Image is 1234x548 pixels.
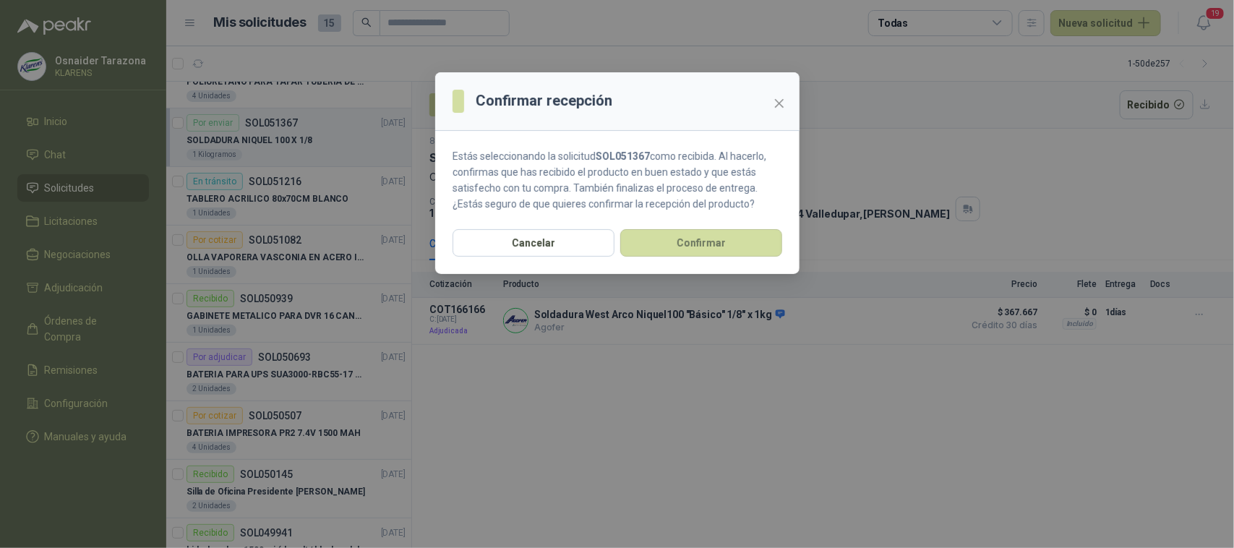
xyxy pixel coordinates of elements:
[774,98,785,109] span: close
[476,90,612,112] h3: Confirmar recepción
[620,229,782,257] button: Confirmar
[596,150,650,162] strong: SOL051367
[768,92,791,115] button: Close
[453,229,614,257] button: Cancelar
[453,148,782,212] p: Estás seleccionando la solicitud como recibida. Al hacerlo, confirmas que has recibido el product...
